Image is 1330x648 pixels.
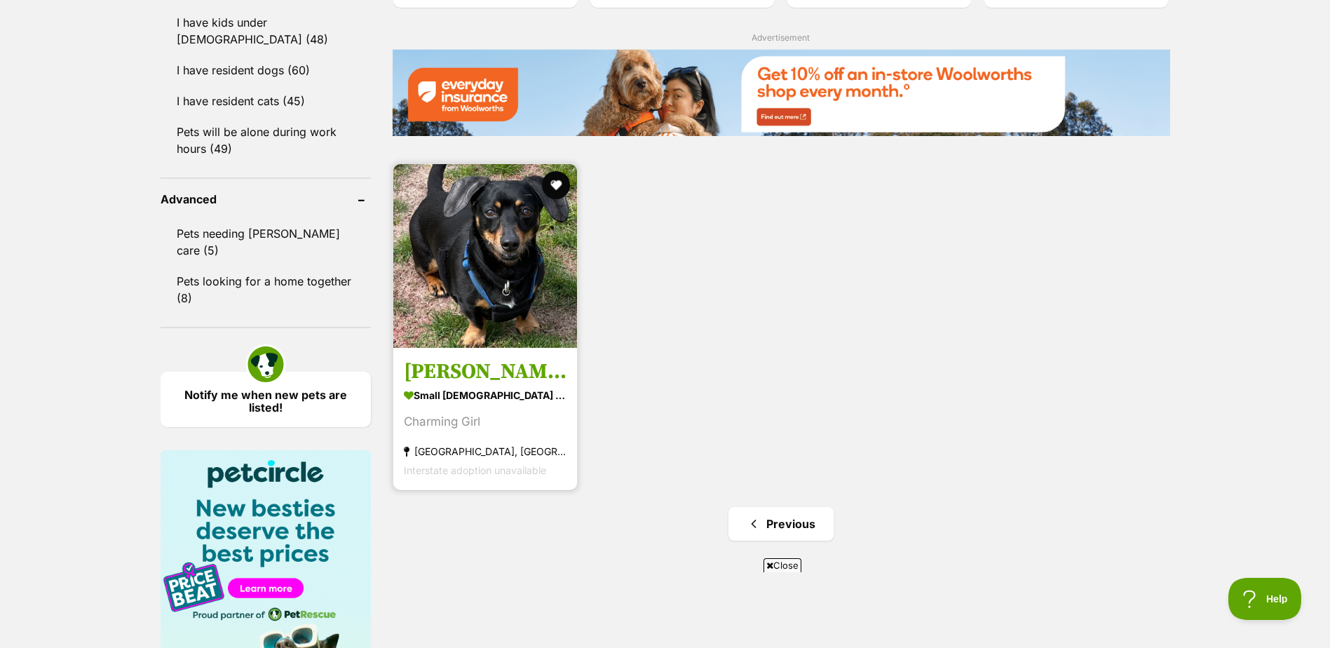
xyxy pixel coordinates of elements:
[404,358,566,385] h3: [PERSON_NAME]
[728,507,834,541] a: Previous page
[1228,578,1302,620] iframe: Help Scout Beacon - Open
[404,412,566,431] div: Charming Girl
[542,171,570,199] button: favourite
[161,372,371,427] a: Notify me when new pets are listed!
[161,86,371,116] a: I have resident cats (45)
[161,219,371,265] a: Pets needing [PERSON_NAME] care (5)
[392,49,1170,138] a: Everyday Insurance promotional banner
[161,193,371,205] header: Advanced
[392,507,1170,541] nav: Pagination
[752,32,810,43] span: Advertisement
[393,348,577,490] a: [PERSON_NAME] small [DEMOGRAPHIC_DATA] Dog Charming Girl [GEOGRAPHIC_DATA], [GEOGRAPHIC_DATA] Int...
[404,464,546,476] span: Interstate adoption unavailable
[393,164,577,348] img: Frankie - Dachshund (Miniature Smooth Haired) Dog
[161,266,371,313] a: Pets looking for a home together (8)
[392,49,1170,135] img: Everyday Insurance promotional banner
[404,385,566,405] strong: small [DEMOGRAPHIC_DATA] Dog
[161,8,371,54] a: I have kids under [DEMOGRAPHIC_DATA] (48)
[325,578,1005,641] iframe: Advertisement
[404,442,566,461] strong: [GEOGRAPHIC_DATA], [GEOGRAPHIC_DATA]
[161,117,371,163] a: Pets will be alone during work hours (49)
[161,55,371,85] a: I have resident dogs (60)
[764,558,801,572] span: Close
